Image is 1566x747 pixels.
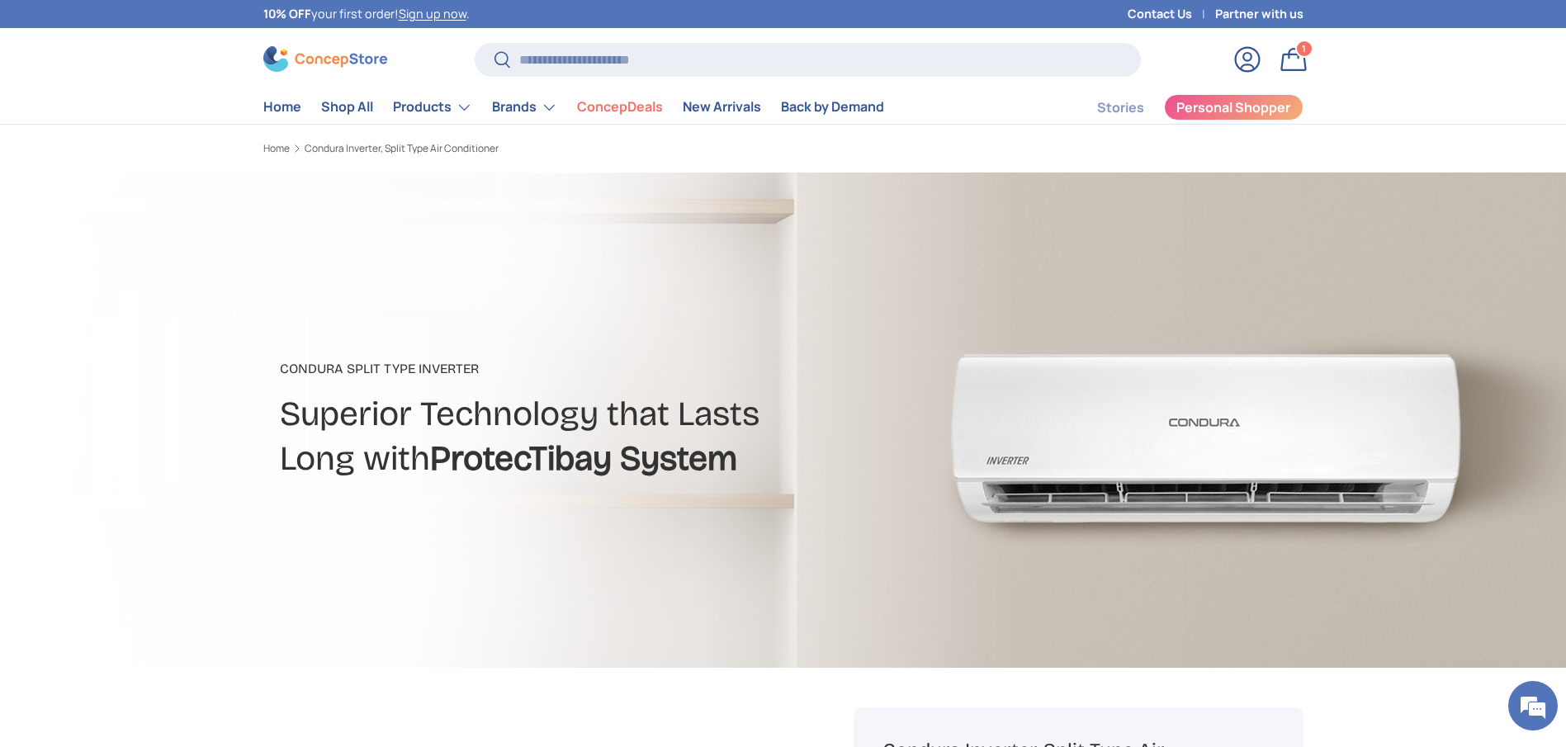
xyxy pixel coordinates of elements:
[399,6,466,21] a: Sign up now
[305,144,499,154] a: Condura Inverter, Split Type Air Conditioner
[263,91,884,124] nav: Primary
[683,91,761,123] a: New Arrivals
[577,91,663,123] a: ConcepDeals
[280,359,914,379] p: Condura Split Type Inverter
[482,91,567,124] summary: Brands
[321,91,373,123] a: Shop All
[492,91,557,124] a: Brands
[263,6,311,21] strong: 10% OFF
[263,5,470,23] p: your first order! .
[781,91,884,123] a: Back by Demand
[263,91,301,123] a: Home
[1215,5,1303,23] a: Partner with us
[1128,5,1215,23] a: Contact Us
[430,437,737,479] strong: ProtecTibay System
[263,141,815,156] nav: Breadcrumbs
[1176,101,1290,114] span: Personal Shopper
[280,392,914,481] h2: Superior Technology that Lasts Long with
[1302,42,1306,54] span: 1
[263,144,290,154] a: Home
[1164,94,1303,121] a: Personal Shopper
[263,46,387,72] img: ConcepStore
[393,91,472,124] a: Products
[383,91,482,124] summary: Products
[1097,92,1144,124] a: Stories
[1057,91,1303,124] nav: Secondary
